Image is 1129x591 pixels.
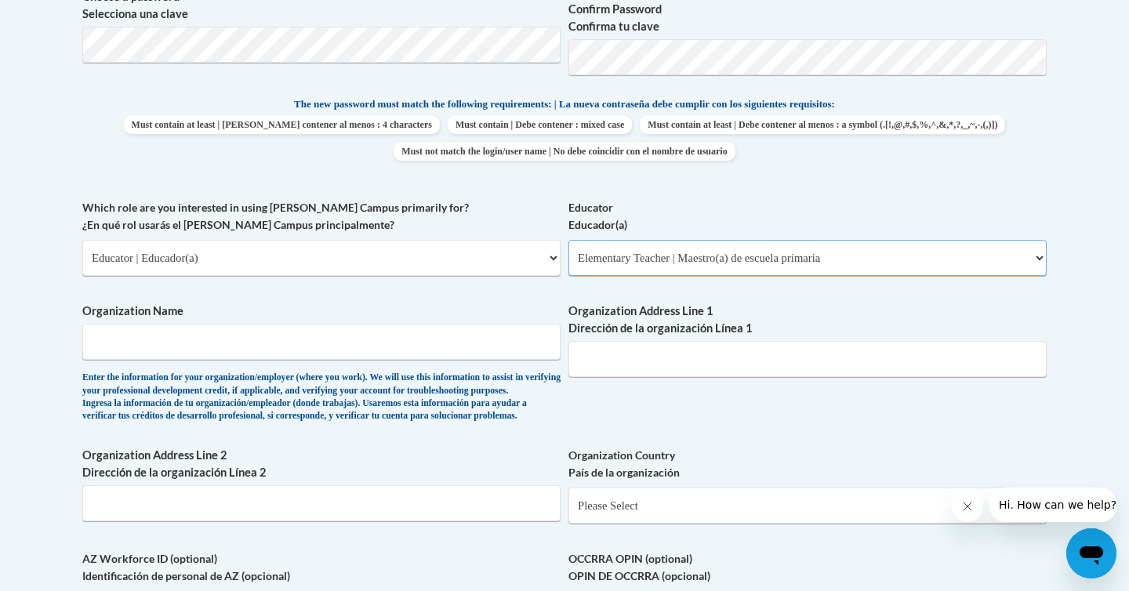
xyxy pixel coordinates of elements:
[82,447,561,481] label: Organization Address Line 2 Dirección de la organización Línea 2
[568,303,1047,337] label: Organization Address Line 1 Dirección de la organización Línea 1
[124,115,440,134] span: Must contain at least | [PERSON_NAME] contener al menos : 4 characters
[82,324,561,360] input: Metadata input
[82,550,561,585] label: AZ Workforce ID (optional) Identificación de personal de AZ (opcional)
[989,488,1116,522] iframe: Message from company
[448,115,632,134] span: Must contain | Debe contener : mixed case
[82,303,561,320] label: Organization Name
[568,341,1047,377] input: Metadata input
[82,199,561,234] label: Which role are you interested in using [PERSON_NAME] Campus primarily for? ¿En qué rol usarás el ...
[952,491,983,522] iframe: Close message
[394,142,735,161] span: Must not match the login/user name | No debe coincidir con el nombre de usuario
[568,1,1047,35] label: Confirm Password Confirma tu clave
[640,115,1005,134] span: Must contain at least | Debe contener al menos : a symbol (.[!,@,#,$,%,^,&,*,?,_,~,-,(,)])
[568,550,1047,585] label: OCCRRA OPIN (optional) OPIN DE OCCRRA (opcional)
[1066,528,1116,578] iframe: Button to launch messaging window
[82,485,561,521] input: Metadata input
[294,97,835,111] span: The new password must match the following requirements: | La nueva contraseña debe cumplir con lo...
[568,447,1047,481] label: Organization Country País de la organización
[82,372,561,423] div: Enter the information for your organization/employer (where you work). We will use this informati...
[568,199,1047,234] label: Educator Educador(a)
